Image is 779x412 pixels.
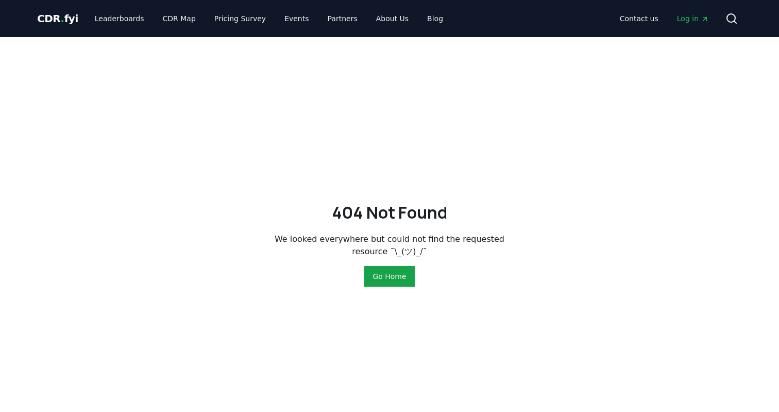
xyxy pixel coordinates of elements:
button: Go Home [364,266,414,287]
a: Blog [419,9,451,28]
a: CDR Map [155,9,204,28]
span: . [61,12,64,25]
a: CDR.fyi [37,11,78,26]
a: Leaderboards [87,9,153,28]
span: CDR fyi [37,12,78,25]
a: Log in [669,9,717,28]
span: Log in [677,13,709,24]
a: Contact us [612,9,667,28]
p: We looked everywhere but could not find the requested resource ¯\_(ツ)_/¯ [274,233,505,258]
a: Partners [319,9,366,28]
a: Events [276,9,317,28]
nav: Main [87,9,451,28]
a: About Us [368,9,417,28]
nav: Main [612,9,717,28]
h2: 404 Not Found [332,200,447,225]
a: Pricing Survey [206,9,274,28]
